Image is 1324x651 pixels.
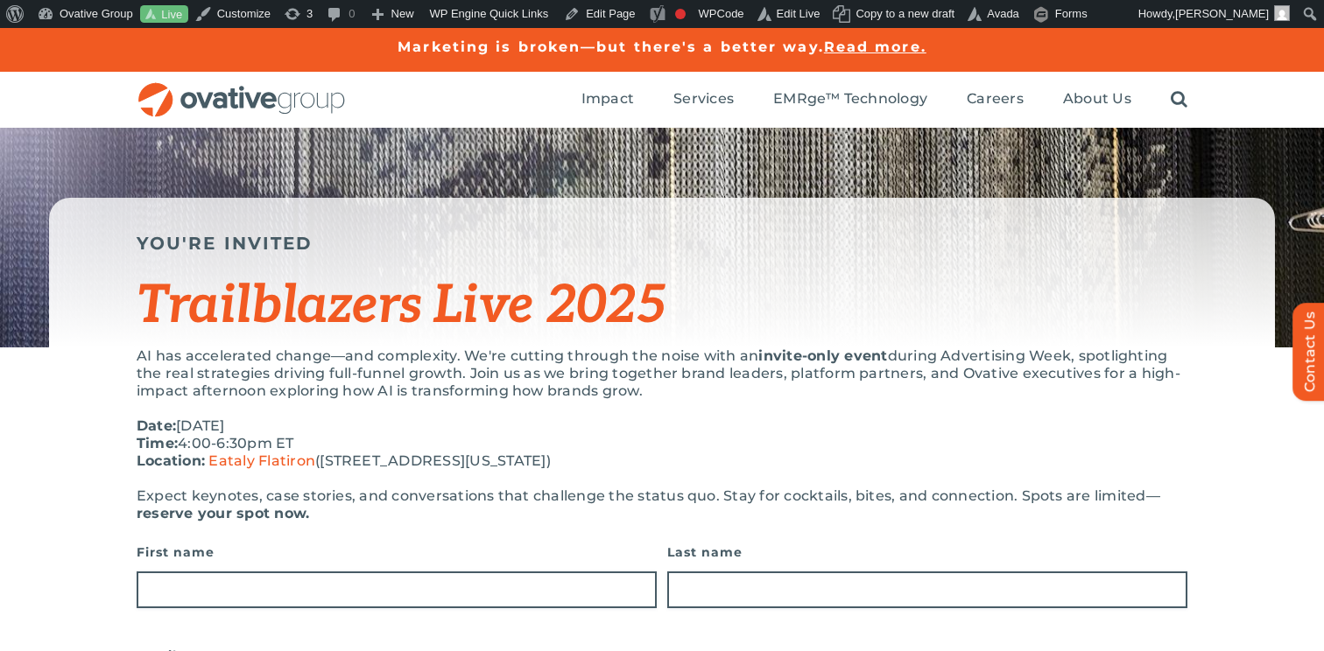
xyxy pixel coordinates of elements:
[673,90,734,109] a: Services
[581,90,634,109] a: Impact
[581,72,1187,128] nav: Menu
[673,90,734,108] span: Services
[137,505,309,521] strong: reserve your spot now.
[967,90,1024,109] a: Careers
[137,540,657,564] label: First name
[137,487,1187,522] p: Expect keynotes, case stories, and conversations that challenge the status quo. Stay for cocktail...
[137,417,176,434] strong: Date:
[137,347,1187,400] p: AI has accelerated change—and complexity. We're cutting through the noise with an during Advertis...
[137,80,347,97] a: OG_Full_horizontal_RGB
[758,347,887,364] strong: invite-only event
[773,90,927,109] a: EMRge™ Technology
[137,452,205,469] strong: Location:
[1171,90,1187,109] a: Search
[137,417,1187,470] p: [DATE] 4:00-6:30pm ET ([STREET_ADDRESS][US_STATE])
[675,9,686,19] div: Focus keyphrase not set
[137,275,666,338] span: Trailblazers Live 2025
[1175,7,1269,20] span: [PERSON_NAME]
[667,540,1187,564] label: Last name
[824,38,926,55] a: Read more.
[398,38,824,55] a: Marketing is broken—but there's a better way.
[1063,90,1131,109] a: About Us
[137,233,1187,254] h5: YOU'RE INVITED
[140,5,188,24] a: Live
[137,435,178,451] strong: Time:
[967,90,1024,108] span: Careers
[1063,90,1131,108] span: About Us
[208,452,315,469] a: Eataly Flatiron
[581,90,634,108] span: Impact
[773,90,927,108] span: EMRge™ Technology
